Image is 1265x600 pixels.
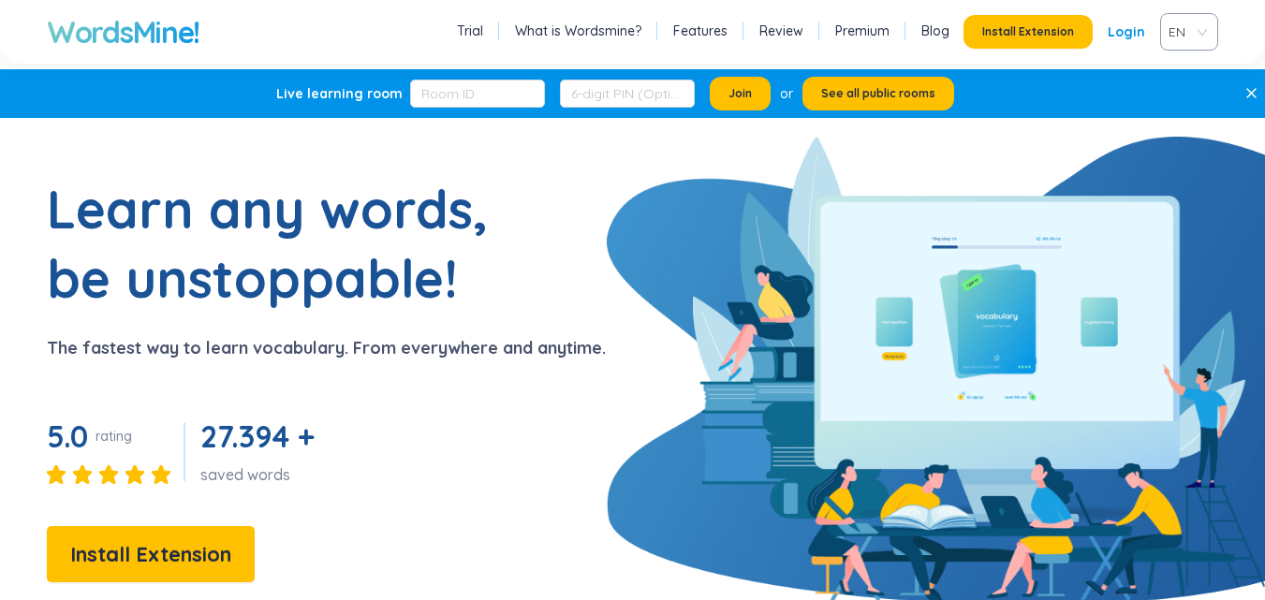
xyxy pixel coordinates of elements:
[673,22,728,40] a: Features
[200,417,314,455] span: 27.394 +
[921,22,949,40] a: Blog
[47,526,255,582] button: Install Extension
[1108,15,1145,49] a: Login
[821,86,935,101] span: See all public rooms
[835,22,890,40] a: Premium
[780,83,793,104] div: or
[802,77,954,110] button: See all public rooms
[410,80,545,108] input: Room ID
[47,174,515,313] h1: Learn any words, be unstoppable!
[47,335,606,361] p: The fastest way to learn vocabulary. From everywhere and anytime.
[276,84,403,103] div: Live learning room
[515,22,641,40] a: What is Wordsmine?
[560,80,695,108] input: 6-digit PIN (Optional)
[728,86,752,101] span: Join
[1169,18,1202,46] span: VIE
[982,24,1074,39] span: Install Extension
[96,427,132,446] div: rating
[47,417,88,455] span: 5.0
[710,77,771,110] button: Join
[457,22,483,40] a: Trial
[200,464,321,485] div: saved words
[47,13,199,51] a: WordsMine!
[70,538,231,571] span: Install Extension
[759,22,803,40] a: Review
[47,547,255,565] a: Install Extension
[963,15,1093,49] button: Install Extension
